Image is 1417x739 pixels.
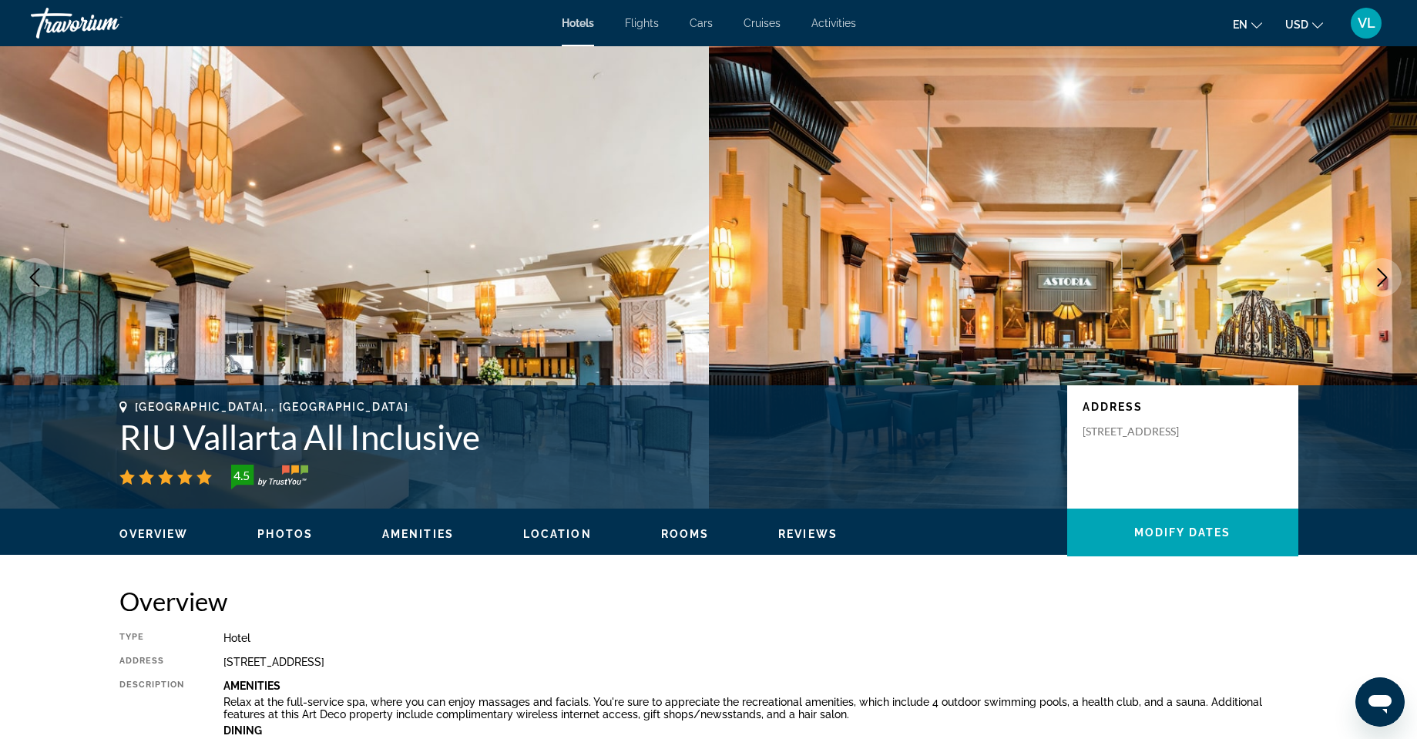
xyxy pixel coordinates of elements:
span: Overview [119,528,189,540]
a: Flights [625,17,659,29]
div: [STREET_ADDRESS] [223,656,1298,668]
div: Hotel [223,632,1298,644]
a: Activities [811,17,856,29]
button: Overview [119,527,189,541]
div: 4.5 [227,466,257,485]
h2: Overview [119,586,1298,616]
p: Relax at the full-service spa, where you can enjoy massages and facials. You're sure to appreciat... [223,696,1298,721]
span: Modify Dates [1134,526,1231,539]
span: Photos [257,528,313,540]
span: Reviews [778,528,838,540]
span: Amenities [382,528,454,540]
button: Amenities [382,527,454,541]
a: Cruises [744,17,781,29]
b: Amenities [223,680,280,692]
button: Previous image [15,258,54,297]
h1: RIU Vallarta All Inclusive [119,417,1052,457]
button: Modify Dates [1067,509,1298,556]
span: Rooms [661,528,710,540]
button: Photos [257,527,313,541]
button: Rooms [661,527,710,541]
img: TrustYou guest rating badge [231,465,308,489]
span: USD [1285,18,1308,31]
span: VL [1358,15,1375,31]
a: Hotels [562,17,594,29]
button: Next image [1363,258,1402,297]
button: Location [523,527,592,541]
a: Travorium [31,3,185,43]
span: [GEOGRAPHIC_DATA], , [GEOGRAPHIC_DATA] [135,401,409,413]
button: Change language [1233,13,1262,35]
span: Location [523,528,592,540]
button: Reviews [778,527,838,541]
button: Change currency [1285,13,1323,35]
div: Type [119,632,185,644]
iframe: Button to launch messaging window [1355,677,1405,727]
a: Cars [690,17,713,29]
span: en [1233,18,1247,31]
button: User Menu [1346,7,1386,39]
p: [STREET_ADDRESS] [1083,425,1206,438]
div: Address [119,656,185,668]
p: Address [1083,401,1283,413]
b: Dining [223,724,262,737]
